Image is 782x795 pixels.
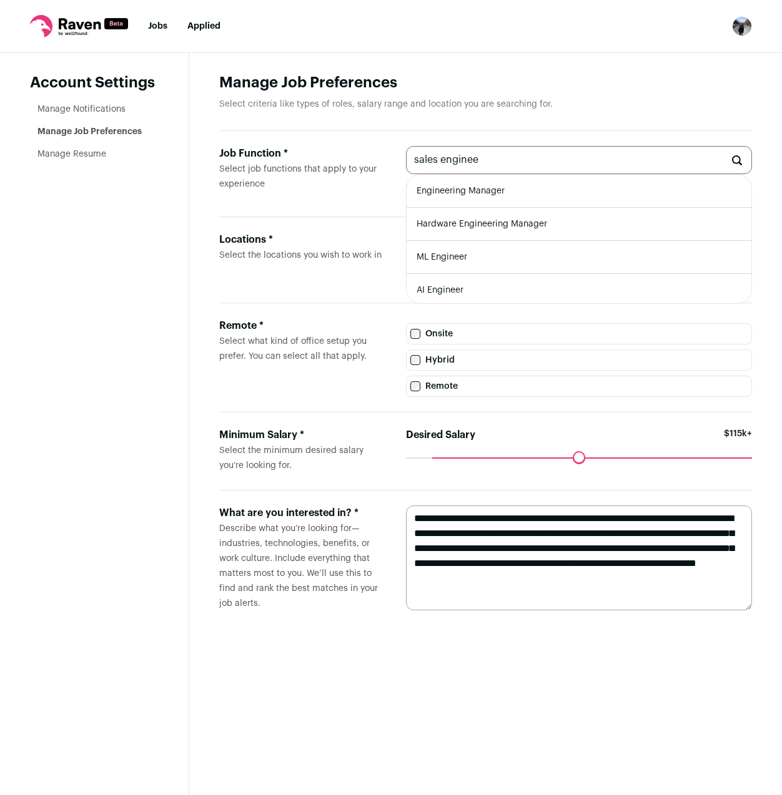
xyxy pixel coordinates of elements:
[407,274,751,307] li: AI Engineer
[37,150,106,159] a: Manage Resume
[148,22,167,31] a: Jobs
[406,427,475,442] label: Desired Salary
[219,524,378,608] span: Describe what you’re looking for—industries, technologies, benefits, or work culture. Include eve...
[732,16,752,36] img: 19303013-medium_jpg
[406,376,752,397] label: Remote
[406,323,752,344] label: Onsite
[219,337,367,361] span: Select what kind of office setup you prefer. You can select all that apply.
[410,355,420,365] input: Hybrid
[410,329,420,339] input: Onsite
[219,251,382,260] span: Select the locations you wish to work in
[407,208,751,241] li: Hardware Engineering Manager
[219,232,386,247] div: Locations *
[219,505,386,520] div: What are you interested in? *
[406,349,752,371] label: Hybrid
[410,381,420,391] input: Remote
[219,165,377,188] span: Select job functions that apply to your experience
[732,16,752,36] button: Open dropdown
[37,105,126,114] a: Manage Notifications
[219,146,386,161] div: Job Function *
[407,175,751,208] li: Engineering Manager
[219,73,752,93] h1: Manage Job Preferences
[219,98,752,110] p: Select criteria like types of roles, salary range and location you are searching for.
[724,427,752,457] span: $115k+
[187,22,220,31] a: Applied
[407,241,751,274] li: ML Engineer
[406,146,752,174] input: Job Function
[37,127,142,136] a: Manage Job Preferences
[219,427,386,442] div: Minimum Salary *
[219,446,364,470] span: Select the minimum desired salary you’re looking for.
[30,73,159,93] header: Account Settings
[219,318,386,333] div: Remote *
